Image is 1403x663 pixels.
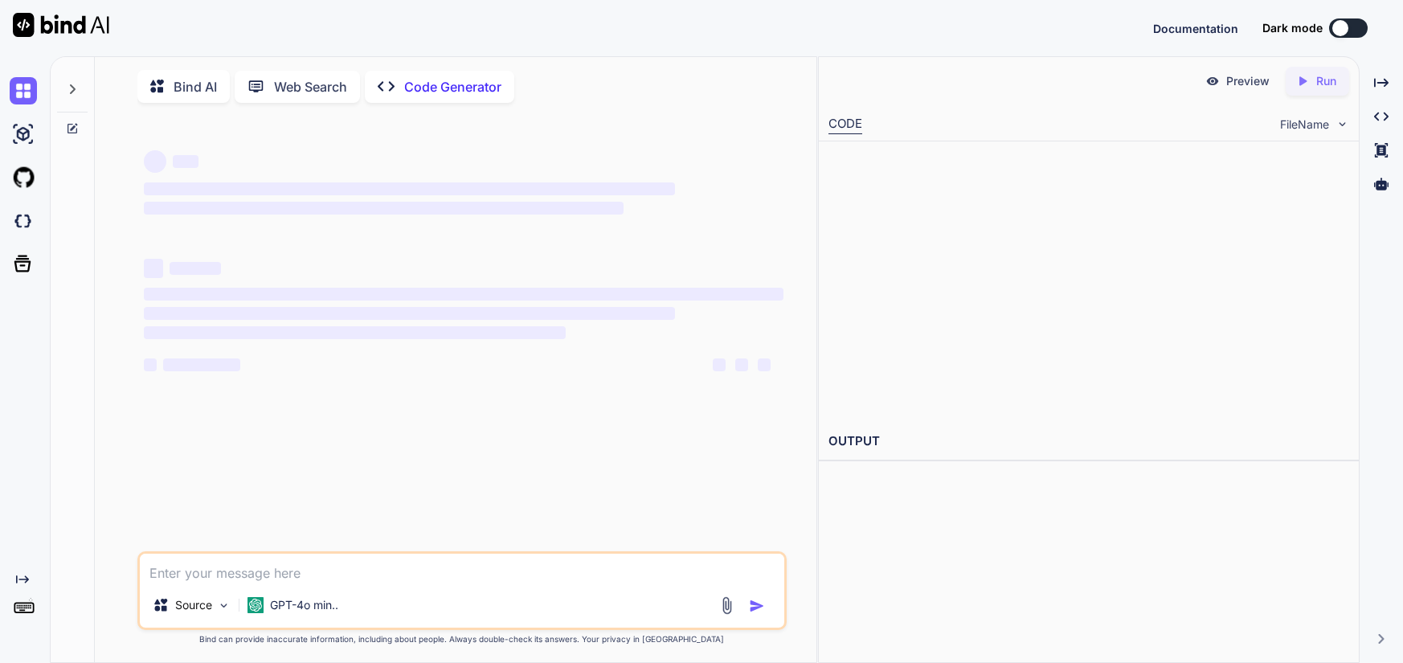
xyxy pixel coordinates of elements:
p: Run [1316,73,1336,89]
button: Documentation [1153,20,1238,37]
img: Pick Models [217,599,231,612]
span: ‌ [144,259,163,278]
p: Source [175,597,212,613]
img: attachment [718,596,736,615]
span: ‌ [144,182,675,195]
img: chat [10,77,37,104]
p: GPT-4o min.. [270,597,338,613]
span: ‌ [144,150,166,173]
p: Bind AI [174,77,217,96]
span: ‌ [170,262,221,275]
img: GPT-4o mini [247,597,264,613]
p: Bind can provide inaccurate information, including about people. Always double-check its answers.... [137,633,787,645]
img: preview [1205,74,1220,88]
span: FileName [1280,117,1329,133]
span: ‌ [173,155,198,168]
img: Bind AI [13,13,109,37]
img: githubLight [10,164,37,191]
span: ‌ [713,358,726,371]
span: Dark mode [1262,20,1323,36]
span: ‌ [144,358,157,371]
span: ‌ [144,307,675,320]
span: ‌ [163,358,240,371]
span: ‌ [758,358,771,371]
img: icon [749,598,765,614]
img: darkCloudIdeIcon [10,207,37,235]
p: Web Search [274,77,347,96]
span: ‌ [144,202,624,215]
span: ‌ [144,288,783,301]
span: Documentation [1153,22,1238,35]
span: ‌ [735,358,748,371]
p: Preview [1226,73,1270,89]
h2: OUTPUT [819,423,1359,460]
img: chevron down [1336,117,1349,131]
div: CODE [828,115,862,134]
img: ai-studio [10,121,37,148]
p: Code Generator [404,77,501,96]
span: ‌ [144,326,567,339]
